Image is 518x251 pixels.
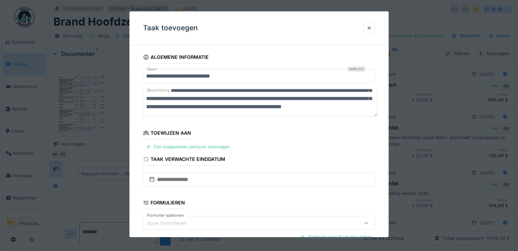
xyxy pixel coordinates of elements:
[146,66,159,72] label: Naam
[146,219,196,227] div: Jouw formulieren
[143,198,185,210] div: Formulieren
[143,128,191,139] div: Toewijzen aan
[297,233,375,242] div: Sjabloon voor formulier maken
[143,142,233,151] div: Een toegewezen persoon toevoegen
[146,86,171,95] label: Beschrijving
[143,24,198,32] h3: Taak toevoegen
[146,213,185,219] label: Formulier sjablonen
[143,154,225,166] div: Taak verwachte einddatum
[347,66,365,72] div: Verplicht
[143,52,209,64] div: Algemene informatie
